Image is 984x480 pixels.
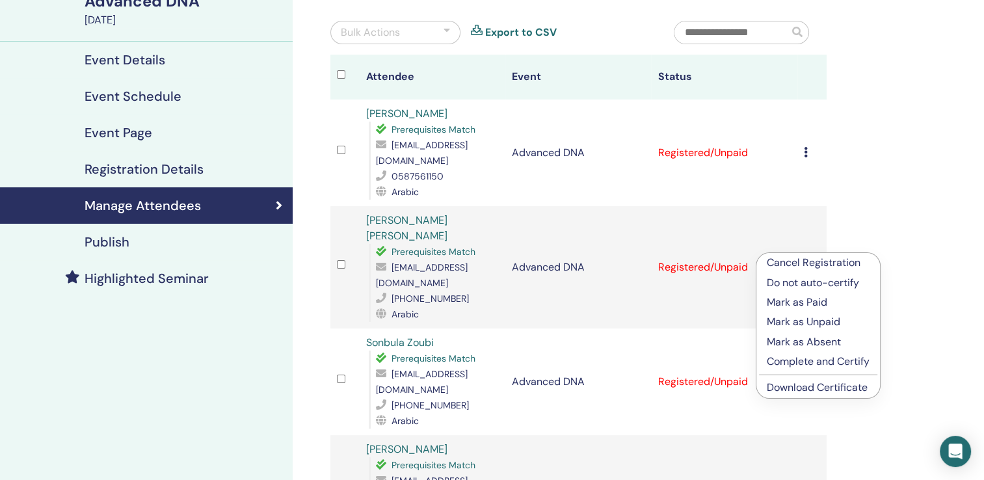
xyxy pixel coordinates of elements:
[767,380,868,394] a: Download Certificate
[85,161,204,177] h4: Registration Details
[767,354,870,369] p: Complete and Certify
[392,399,469,411] span: [PHONE_NUMBER]
[392,124,475,135] span: Prerequisites Match
[392,246,475,258] span: Prerequisites Match
[85,198,201,213] h4: Manage Attendees
[366,213,447,243] a: [PERSON_NAME] [PERSON_NAME]
[85,234,129,250] h4: Publish
[392,170,444,182] span: 0587561150
[392,415,419,427] span: Arabic
[767,255,870,271] p: Cancel Registration
[505,100,651,206] td: Advanced DNA
[85,52,165,68] h4: Event Details
[392,353,475,364] span: Prerequisites Match
[767,334,870,350] p: Mark as Absent
[940,436,971,467] div: Open Intercom Messenger
[505,206,651,328] td: Advanced DNA
[376,139,468,167] span: [EMAIL_ADDRESS][DOMAIN_NAME]
[366,442,447,456] a: [PERSON_NAME]
[366,336,434,349] a: Sonbula Zoubi
[485,25,557,40] a: Export to CSV
[767,314,870,330] p: Mark as Unpaid
[85,88,181,104] h4: Event Schedule
[85,12,285,28] div: [DATE]
[651,55,797,100] th: Status
[767,275,870,291] p: Do not auto-certify
[505,328,651,435] td: Advanced DNA
[392,459,475,471] span: Prerequisites Match
[392,186,419,198] span: Arabic
[392,293,469,304] span: [PHONE_NUMBER]
[376,368,468,395] span: [EMAIL_ADDRESS][DOMAIN_NAME]
[392,308,419,320] span: Arabic
[505,55,651,100] th: Event
[376,261,468,289] span: [EMAIL_ADDRESS][DOMAIN_NAME]
[767,295,870,310] p: Mark as Paid
[366,107,447,120] a: [PERSON_NAME]
[85,125,152,140] h4: Event Page
[360,55,505,100] th: Attendee
[341,25,400,40] div: Bulk Actions
[85,271,209,286] h4: Highlighted Seminar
